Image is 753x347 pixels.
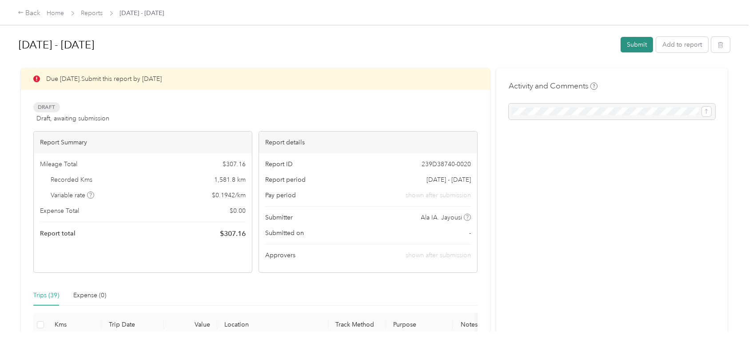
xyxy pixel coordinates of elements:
th: Purpose [386,313,453,337]
h1: Aug 1 - 31, 2025 [19,34,614,56]
span: - [469,228,471,238]
span: Ala IA. Jayousi [421,213,462,222]
span: Submitted on [265,228,304,238]
span: Report total [40,229,76,238]
span: Report ID [265,160,293,169]
a: Home [47,9,64,17]
span: 239D38740-0020 [422,160,471,169]
span: Mileage Total [40,160,77,169]
span: Draft [33,102,60,112]
span: [DATE] - [DATE] [426,175,471,184]
th: Kms [48,313,102,337]
div: Trips (39) [33,291,59,300]
div: Report details [259,132,477,153]
span: [DATE] - [DATE] [120,8,164,18]
span: 1,581.8 km [214,175,246,184]
span: Recorded Kms [51,175,93,184]
th: Notes [453,313,486,337]
span: $ 307.16 [223,160,246,169]
h4: Activity and Comments [509,80,598,92]
span: $ 0.00 [230,206,246,215]
iframe: Everlance-gr Chat Button Frame [703,297,753,347]
div: Expense (0) [73,291,106,300]
span: Pay period [265,191,296,200]
span: Submitter [265,213,293,222]
th: Value [164,313,217,337]
span: Approvers [265,251,295,260]
span: Draft, awaiting submission [36,114,109,123]
span: $ 307.16 [220,228,246,239]
span: Report period [265,175,306,184]
span: shown after submission [406,251,471,259]
span: shown after submission [406,191,471,200]
span: $ 0.1942 / km [212,191,246,200]
button: Submit [621,37,653,52]
button: Add to report [656,37,708,52]
div: Report Summary [34,132,252,153]
th: Trip Date [102,313,164,337]
span: Variable rate [51,191,95,200]
a: Reports [81,9,103,17]
div: Back [18,8,41,19]
div: Due [DATE]. Submit this report by [DATE] [21,68,490,90]
span: Expense Total [40,206,79,215]
th: Track Method [328,313,386,337]
th: Location [217,313,328,337]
